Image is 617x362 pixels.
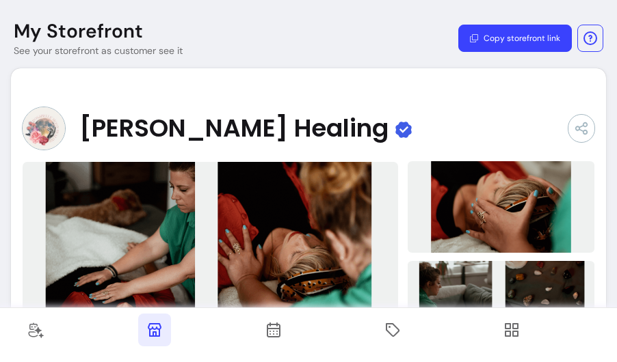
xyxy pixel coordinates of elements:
[407,259,595,354] img: image-2
[22,161,399,352] img: image-0
[79,115,389,142] span: [PERSON_NAME] Healing
[22,107,66,150] img: Provider image
[458,25,572,52] button: Copy storefront link
[407,160,595,255] img: image-1
[14,19,143,44] p: My Storefront
[14,44,183,57] p: See your storefront as customer see it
